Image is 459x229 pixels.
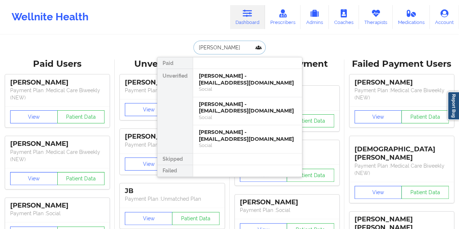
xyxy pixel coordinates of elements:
div: JB [125,187,219,195]
button: View [125,158,172,171]
button: Patient Data [172,212,220,225]
button: View [125,103,172,116]
button: View [10,172,58,185]
div: Unverified [157,69,193,154]
div: [PERSON_NAME] - [EMAIL_ADDRESS][DOMAIN_NAME] [199,101,296,114]
div: [PERSON_NAME] [10,201,104,210]
div: [PERSON_NAME] - [EMAIL_ADDRESS][DOMAIN_NAME] [199,73,296,86]
button: Patient Data [57,110,105,123]
div: [PERSON_NAME] [10,140,104,148]
p: Payment Plan : Unmatched Plan [125,195,219,203]
div: [DEMOGRAPHIC_DATA][PERSON_NAME] [355,140,449,162]
button: View [355,186,402,199]
div: Failed Payment Users [349,58,454,70]
div: Skipped [157,154,193,165]
a: Therapists [359,5,393,29]
button: Patient Data [401,110,449,123]
p: Payment Plan : Medical Care Biweekly (NEW) [10,87,104,101]
div: Paid Users [5,58,110,70]
button: Patient Data [57,172,105,185]
button: View [10,110,58,123]
button: View [125,212,172,225]
div: [PERSON_NAME] [10,78,104,87]
p: Payment Plan : Medical Care Biweekly (NEW) [355,162,449,177]
div: Unverified Users [120,58,224,70]
div: [PERSON_NAME] [125,132,219,141]
button: Patient Data [287,114,334,127]
div: Social [199,114,296,120]
a: Dashboard [230,5,265,29]
a: Medications [393,5,430,29]
div: Social [199,142,296,148]
a: Prescribers [265,5,301,29]
div: [PERSON_NAME] [355,78,449,87]
div: Social [199,86,296,92]
p: Payment Plan : Unmatched Plan [125,87,219,94]
a: Coaches [329,5,359,29]
div: [PERSON_NAME] - [EMAIL_ADDRESS][DOMAIN_NAME] [199,129,296,142]
button: Patient Data [287,169,334,182]
a: Report Bug [447,91,459,120]
p: Payment Plan : Medical Care Biweekly (NEW) [10,148,104,163]
button: Patient Data [401,186,449,199]
div: [PERSON_NAME] [240,198,334,206]
p: Payment Plan : Medical Care Biweekly (NEW) [355,87,449,101]
a: Account [430,5,459,29]
a: Admins [300,5,329,29]
p: Payment Plan : Social [240,206,334,214]
div: Paid [157,57,193,69]
p: Payment Plan : Unmatched Plan [125,141,219,148]
button: View [355,110,402,123]
p: Payment Plan : Social [10,210,104,217]
div: [PERSON_NAME] [125,78,219,87]
div: Failed [157,165,193,177]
